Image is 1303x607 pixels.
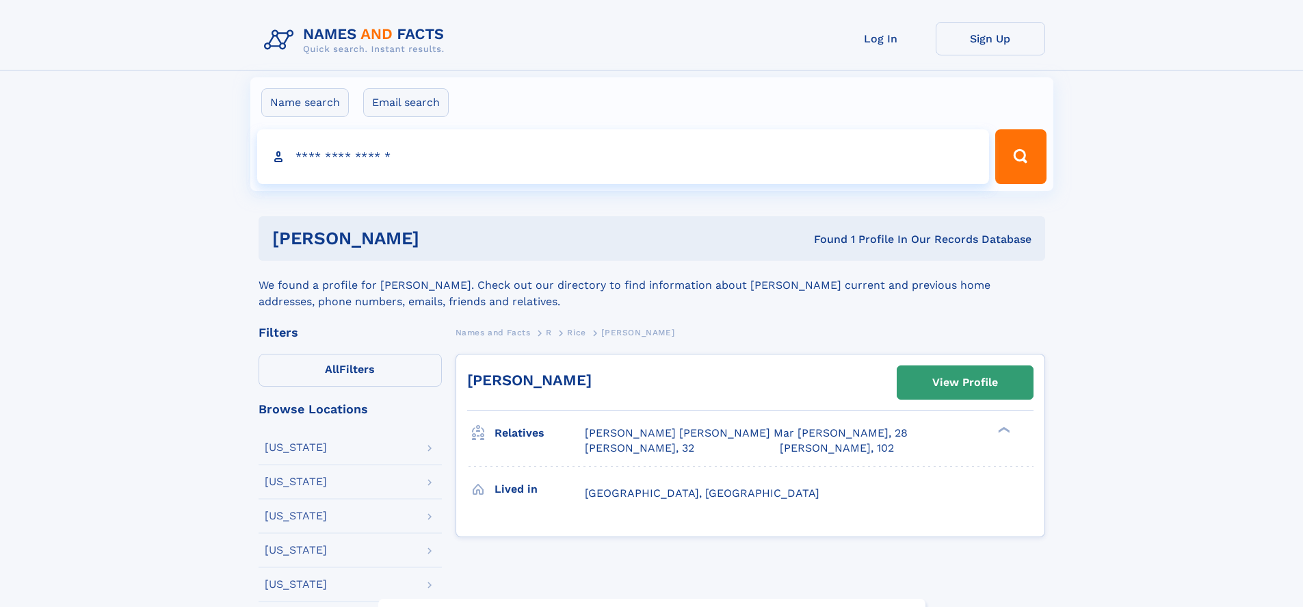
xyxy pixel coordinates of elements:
div: ❯ [995,426,1011,435]
a: [PERSON_NAME] [PERSON_NAME] Mar [PERSON_NAME], 28 [585,426,908,441]
div: Browse Locations [259,403,442,415]
div: [US_STATE] [265,511,327,521]
div: Found 1 Profile In Our Records Database [616,232,1031,247]
h1: [PERSON_NAME] [272,230,617,247]
img: Logo Names and Facts [259,22,456,59]
a: Rice [567,324,585,341]
button: Search Button [995,129,1046,184]
div: [US_STATE] [265,476,327,487]
div: Filters [259,326,442,339]
h3: Relatives [495,422,585,445]
div: [US_STATE] [265,545,327,556]
h3: Lived in [495,478,585,501]
span: R [546,328,552,337]
a: Names and Facts [456,324,531,341]
div: [US_STATE] [265,442,327,453]
span: Rice [567,328,585,337]
a: [PERSON_NAME], 102 [780,441,894,456]
span: [GEOGRAPHIC_DATA], [GEOGRAPHIC_DATA] [585,487,819,500]
a: Sign Up [936,22,1045,55]
a: Log In [826,22,936,55]
label: Name search [261,88,349,117]
label: Filters [259,354,442,387]
a: [PERSON_NAME] [467,372,592,389]
div: View Profile [932,367,998,398]
a: View Profile [897,366,1033,399]
a: R [546,324,552,341]
label: Email search [363,88,449,117]
div: We found a profile for [PERSON_NAME]. Check out our directory to find information about [PERSON_N... [259,261,1045,310]
input: search input [257,129,990,184]
span: All [325,363,339,376]
span: [PERSON_NAME] [601,328,674,337]
a: [PERSON_NAME], 32 [585,441,694,456]
div: [US_STATE] [265,579,327,590]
